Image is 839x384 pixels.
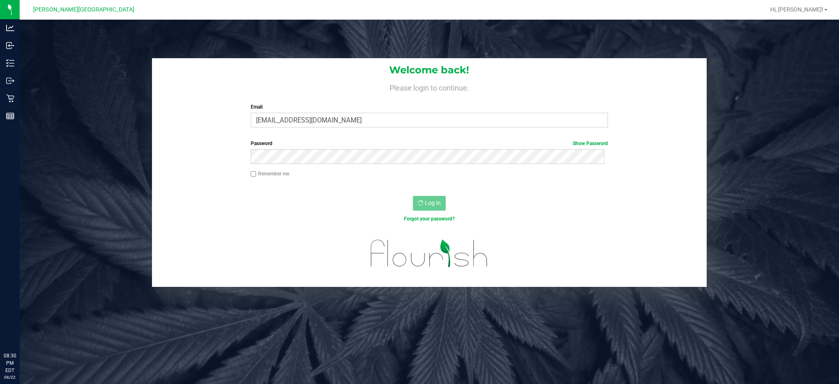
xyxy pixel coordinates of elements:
[6,41,14,50] inline-svg: Inbound
[6,24,14,32] inline-svg: Analytics
[573,141,608,146] a: Show Password
[6,59,14,67] inline-svg: Inventory
[4,352,16,374] p: 08:30 PM EDT
[425,200,441,206] span: Log In
[152,82,706,92] h4: Please login to continue.
[4,374,16,380] p: 08/22
[6,94,14,102] inline-svg: Retail
[404,216,455,222] a: Forgot your password?
[33,6,134,13] span: [PERSON_NAME][GEOGRAPHIC_DATA]
[360,231,499,276] img: flourish_logo.svg
[251,141,272,146] span: Password
[152,65,706,75] h1: Welcome back!
[413,196,446,211] button: Log In
[251,170,289,177] label: Remember me
[6,77,14,85] inline-svg: Outbound
[6,112,14,120] inline-svg: Reports
[770,6,823,13] span: Hi, [PERSON_NAME]!
[251,171,256,177] input: Remember me
[251,103,608,111] label: Email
